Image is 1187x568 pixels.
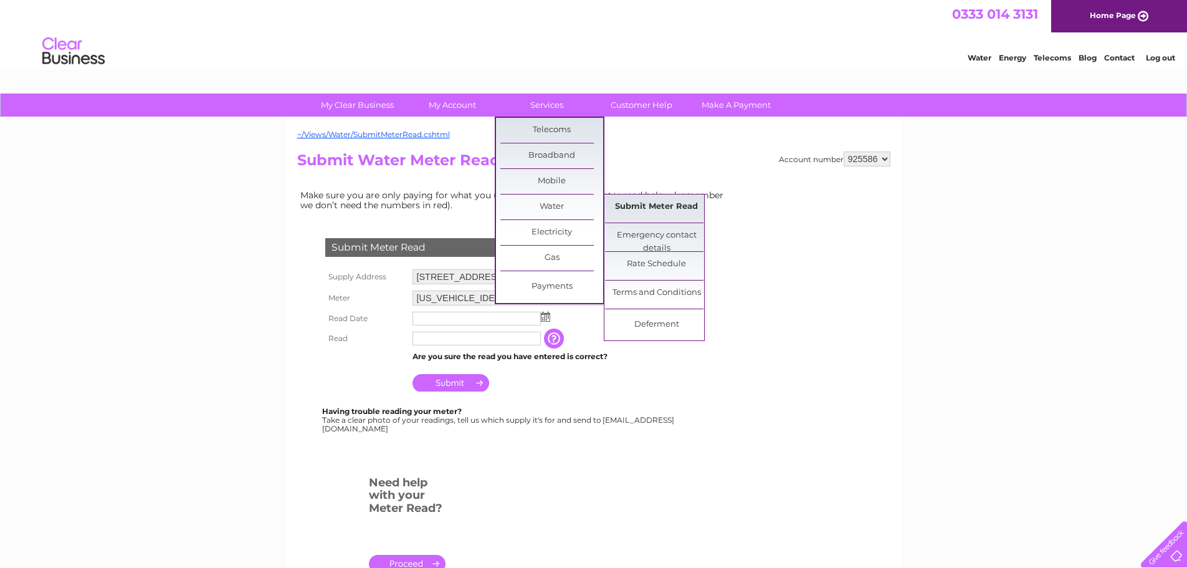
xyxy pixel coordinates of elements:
[500,195,603,219] a: Water
[685,94,788,117] a: Make A Payment
[999,53,1026,62] a: Energy
[500,220,603,245] a: Electricity
[322,309,409,329] th: Read Date
[952,6,1038,22] a: 0333 014 3131
[322,266,409,287] th: Supply Address
[541,312,550,322] img: ...
[605,281,708,306] a: Terms and Conditions
[369,474,446,521] h3: Need help with your Meter Read?
[544,329,566,349] input: Information
[322,407,462,416] b: Having trouble reading your meter?
[605,195,708,219] a: Submit Meter Read
[500,274,603,299] a: Payments
[1104,53,1135,62] a: Contact
[968,53,991,62] a: Water
[42,32,105,70] img: logo.png
[297,130,450,139] a: ~/Views/Water/SubmitMeterRead.cshtml
[500,246,603,271] a: Gas
[1079,53,1097,62] a: Blog
[605,223,708,248] a: Emergency contact details
[322,407,676,433] div: Take a clear photo of your readings, tell us which supply it's for and send to [EMAIL_ADDRESS][DO...
[605,312,708,337] a: Deferment
[300,7,889,60] div: Clear Business is a trading name of Verastar Limited (registered in [GEOGRAPHIC_DATA] No. 3667643...
[500,143,603,168] a: Broadband
[297,152,890,175] h2: Submit Water Meter Read
[322,329,409,349] th: Read
[322,287,409,309] th: Meter
[605,252,708,277] a: Rate Schedule
[412,374,489,392] input: Submit
[297,187,733,213] td: Make sure you are only paying for what you use. Simply enter your meter read below (remember we d...
[401,94,503,117] a: My Account
[495,94,598,117] a: Services
[500,118,603,143] a: Telecoms
[779,152,890,166] div: Account number
[325,238,643,257] div: Submit Meter Read
[409,349,666,365] td: Are you sure the read you have entered is correct?
[306,94,409,117] a: My Clear Business
[500,169,603,194] a: Mobile
[1034,53,1071,62] a: Telecoms
[590,94,693,117] a: Customer Help
[1146,53,1175,62] a: Log out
